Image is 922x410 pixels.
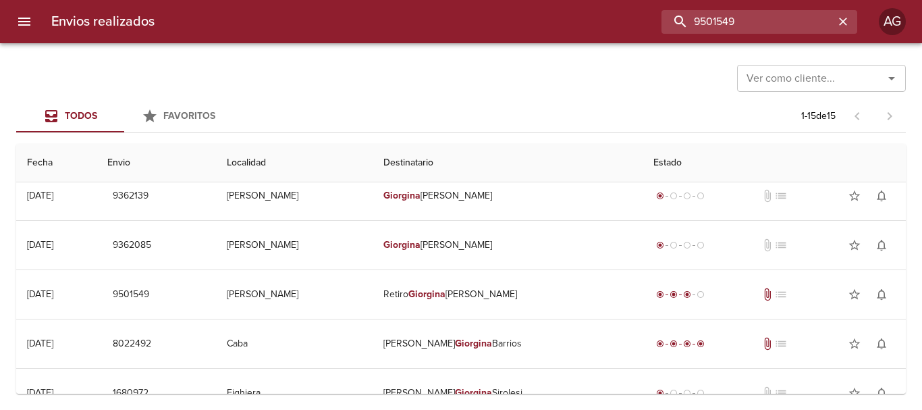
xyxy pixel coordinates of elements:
span: No tiene pedido asociado [774,386,788,400]
span: No tiene documentos adjuntos [761,189,774,203]
div: En viaje [653,288,707,301]
div: [DATE] [27,288,53,300]
th: Localidad [216,144,373,182]
em: Giorgina [383,239,421,251]
span: No tiene pedido asociado [774,238,788,252]
div: Generado [653,189,707,203]
div: Entregado [653,337,707,351]
span: radio_button_unchecked [683,241,691,249]
span: 9362085 [113,237,151,254]
button: Activar notificaciones [868,330,895,357]
td: [PERSON_NAME] [216,270,373,319]
span: radio_button_checked [683,340,691,348]
td: [PERSON_NAME] [216,221,373,270]
span: Tiene documentos adjuntos [761,337,774,351]
span: radio_button_checked [697,340,705,348]
span: notifications_none [875,189,888,203]
span: radio_button_checked [656,241,664,249]
div: Generado [653,386,707,400]
button: 9362139 [107,184,154,209]
span: radio_button_unchecked [697,389,705,397]
span: radio_button_checked [670,340,678,348]
td: Caba [216,319,373,368]
div: Abrir información de usuario [879,8,906,35]
button: Agregar a favoritos [841,380,868,407]
span: Pagina anterior [841,109,873,122]
td: [PERSON_NAME] [373,221,643,270]
input: buscar [661,10,834,34]
button: Activar notificaciones [868,281,895,308]
th: Fecha [16,144,97,182]
span: Tiene documentos adjuntos [761,288,774,301]
button: 1680972 [107,381,154,406]
td: Retiro [PERSON_NAME] [373,270,643,319]
span: Favoritos [163,110,215,122]
span: radio_button_checked [683,290,691,299]
button: 9501549 [107,282,155,307]
td: [PERSON_NAME] [216,172,373,220]
span: notifications_none [875,337,888,351]
button: Activar notificaciones [868,380,895,407]
p: 1 - 15 de 15 [801,109,836,123]
span: radio_button_unchecked [697,241,705,249]
span: 8022492 [113,336,151,353]
td: [PERSON_NAME] Barrios [373,319,643,368]
div: [DATE] [27,190,53,201]
span: No tiene pedido asociado [774,337,788,351]
span: radio_button_unchecked [697,192,705,200]
span: radio_button_checked [656,340,664,348]
span: star_border [848,238,861,252]
div: Generado [653,238,707,252]
span: No tiene pedido asociado [774,189,788,203]
button: Agregar a favoritos [841,182,868,209]
button: Agregar a favoritos [841,232,868,259]
span: No tiene documentos adjuntos [761,386,774,400]
div: [DATE] [27,239,53,251]
span: radio_button_checked [656,192,664,200]
span: 9362139 [113,188,148,205]
span: radio_button_unchecked [683,192,691,200]
span: star_border [848,288,861,301]
em: Giorgina [455,387,492,399]
td: [PERSON_NAME] [373,172,643,220]
button: 9362085 [107,233,157,258]
div: Tabs Envios [16,100,232,132]
button: Activar notificaciones [868,182,895,209]
span: star_border [848,337,861,351]
span: radio_button_unchecked [670,241,678,249]
div: AG [879,8,906,35]
em: Giorgina [455,338,492,349]
em: Giorgina [408,288,445,300]
span: No tiene pedido asociado [774,288,788,301]
span: notifications_none [875,288,888,301]
span: radio_button_unchecked [683,389,691,397]
span: radio_button_unchecked [697,290,705,299]
th: Envio [97,144,216,182]
div: [DATE] [27,387,53,399]
th: Destinatario [373,144,643,182]
div: [DATE] [27,338,53,349]
th: Estado [643,144,906,182]
button: Abrir [882,69,901,88]
span: star_border [848,189,861,203]
span: 1680972 [113,385,148,402]
span: 9501549 [113,286,149,303]
span: Todos [65,110,97,122]
button: 8022492 [107,332,157,357]
span: radio_button_checked [670,290,678,299]
button: Agregar a favoritos [841,281,868,308]
button: Agregar a favoritos [841,330,868,357]
span: radio_button_unchecked [670,192,678,200]
button: menu [8,5,40,38]
span: radio_button_unchecked [670,389,678,397]
span: No tiene documentos adjuntos [761,238,774,252]
span: star_border [848,386,861,400]
span: radio_button_checked [656,389,664,397]
em: Giorgina [383,190,421,201]
span: notifications_none [875,238,888,252]
span: notifications_none [875,386,888,400]
span: radio_button_checked [656,290,664,299]
h6: Envios realizados [51,11,155,32]
button: Activar notificaciones [868,232,895,259]
span: Pagina siguiente [873,100,906,132]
